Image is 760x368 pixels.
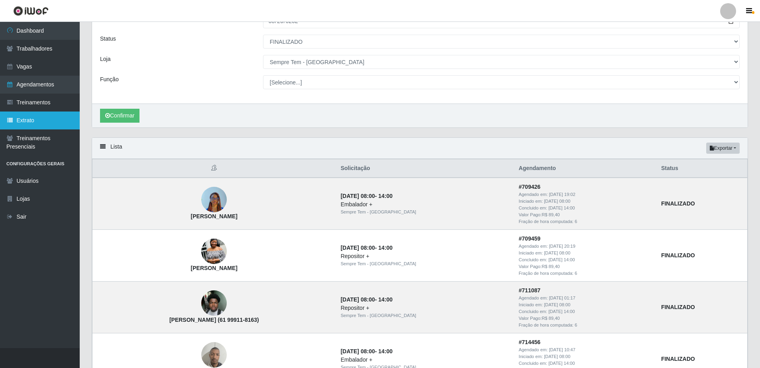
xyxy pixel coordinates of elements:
[519,198,652,205] div: Iniciado em:
[544,251,570,255] time: [DATE] 08:00
[549,244,575,249] time: [DATE] 20:19
[519,295,652,301] div: Agendado em:
[519,301,652,308] div: Iniciado em:
[100,55,110,63] label: Loja
[519,339,541,345] strong: # 714456
[201,235,227,268] img: Mawuena Esther Nouminagny Hounhouenou
[378,348,393,354] time: 14:00
[100,75,119,84] label: Função
[336,159,514,178] th: Solicitação
[519,211,652,218] div: Valor Pago: R$ 89,40
[341,193,375,199] time: [DATE] 08:00
[13,6,49,16] img: CoreUI Logo
[519,243,652,250] div: Agendado em:
[661,356,695,362] strong: FINALIZADO
[169,317,259,323] strong: [PERSON_NAME] (61 99911-8163)
[661,200,695,207] strong: FINALIZADO
[100,35,116,43] label: Status
[549,192,575,197] time: [DATE] 19:02
[519,308,652,315] div: Concluido em:
[519,322,652,329] div: Fração de hora computada: 6
[519,270,652,277] div: Fração de hora computada: 6
[341,209,509,215] div: Sempre Tem - [GEOGRAPHIC_DATA]
[341,260,509,267] div: Sempre Tem - [GEOGRAPHIC_DATA]
[341,348,375,354] time: [DATE] 08:00
[661,304,695,310] strong: FINALIZADO
[544,199,570,204] time: [DATE] 08:00
[519,218,652,225] div: Fração de hora computada: 6
[378,245,393,251] time: 14:00
[201,178,227,221] img: Christmaelle Merveille MIGAN
[519,353,652,360] div: Iniciado em:
[548,361,575,366] time: [DATE] 14:00
[548,206,575,210] time: [DATE] 14:00
[341,245,375,251] time: [DATE] 08:00
[341,245,393,251] strong: -
[706,143,740,154] button: Exportar
[519,346,652,353] div: Agendado em:
[519,256,652,263] div: Concluido em:
[191,265,238,271] strong: [PERSON_NAME]
[341,296,393,303] strong: -
[519,287,541,294] strong: # 711087
[519,315,652,322] div: Valor Pago: R$ 89,40
[514,159,656,178] th: Agendamento
[100,109,139,123] button: Confirmar
[549,347,575,352] time: [DATE] 10:47
[661,252,695,258] strong: FINALIZADO
[544,354,570,359] time: [DATE] 08:00
[201,280,227,326] img: David Mahougnon HOUNHOUENOU (61 99911-8163)
[519,205,652,211] div: Concluido em:
[341,252,509,260] div: Repositor +
[548,309,575,314] time: [DATE] 14:00
[92,138,748,159] div: Lista
[341,193,393,199] strong: -
[341,296,375,303] time: [DATE] 08:00
[378,193,393,199] time: 14:00
[519,263,652,270] div: Valor Pago: R$ 89,40
[548,257,575,262] time: [DATE] 14:00
[544,302,570,307] time: [DATE] 08:00
[378,296,393,303] time: 14:00
[341,200,509,209] div: Embalador +
[656,159,748,178] th: Status
[549,296,575,300] time: [DATE] 01:17
[341,356,509,364] div: Embalador +
[519,235,541,242] strong: # 709459
[519,184,541,190] strong: # 709426
[519,191,652,198] div: Agendado em:
[341,312,509,319] div: Sempre Tem - [GEOGRAPHIC_DATA]
[191,213,238,219] strong: [PERSON_NAME]
[519,250,652,256] div: Iniciado em:
[341,304,509,312] div: Repositor +
[341,348,393,354] strong: -
[519,360,652,367] div: Concluido em:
